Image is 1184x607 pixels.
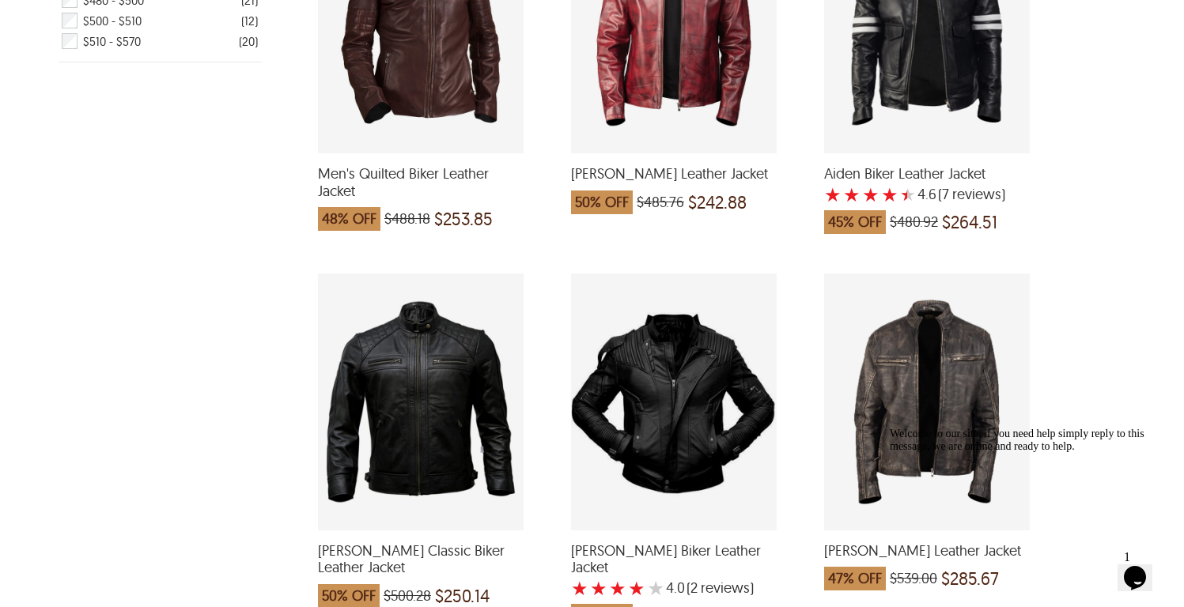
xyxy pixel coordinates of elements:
label: 4 rating [881,187,898,202]
a: Men's Quilted Biker Leather Jacket which was at a price of $488.18, now after discount the price is [318,143,524,239]
span: $242.88 [688,194,747,210]
div: ( 20 ) [239,32,258,51]
label: 4.0 [666,580,685,596]
label: 5 rating [900,187,916,202]
div: Filter $510 - $570 Men Biker Leather Jackets [60,31,258,51]
span: ) [687,580,754,596]
span: Men's Quilted Biker Leather Jacket [318,165,524,199]
span: 47% OFF [824,567,886,590]
span: Lewis Biker Leather Jacket [824,542,1030,560]
span: 50% OFF [571,190,633,214]
label: 3 rating [862,187,879,202]
label: 4.6 [917,187,936,202]
a: Cory Biker Leather Jacket which was at a price of $485.76, now after discount the price is [571,143,777,222]
span: $510 - $570 [83,31,141,51]
div: Welcome to our site, if you need help simply reply to this message, we are online and ready to help. [6,6,291,32]
span: (7 [938,187,949,202]
a: Aiden Biker Leather Jacket with a 4.571428571428571 Star Rating 7 Product Review which was at a p... [824,143,1030,242]
label: 2 rating [843,187,861,202]
span: $264.51 [942,214,997,230]
div: Filter $500 - $510 Men Biker Leather Jackets [60,10,258,31]
label: 1 rating [824,187,842,202]
span: Asher Biker Leather Jacket [571,542,777,576]
label: 4 rating [628,580,645,596]
span: Jason Classic Biker Leather Jacket [318,542,524,576]
span: 45% OFF [824,210,886,234]
span: $285.67 [941,571,999,586]
div: ( 12 ) [241,11,258,31]
span: Aiden Biker Leather Jacket [824,165,1030,183]
span: 48% OFF [318,207,380,231]
span: $253.85 [434,211,493,227]
label: 3 rating [609,580,626,596]
label: 5 rating [647,580,664,596]
span: $485.76 [637,194,684,210]
a: Lewis Biker Leather Jacket which was at a price of $539.00, now after discount the price is [824,520,1030,599]
span: $500.28 [384,588,431,604]
span: $488.18 [384,211,430,227]
span: reviews [949,187,1001,202]
iframe: chat widget [1118,544,1168,591]
label: 1 rating [571,580,588,596]
span: $480.92 [890,214,938,230]
span: Cory Biker Leather Jacket [571,165,777,183]
span: $250.14 [435,588,490,604]
label: 2 rating [590,580,607,596]
span: reviews [698,580,750,596]
span: $500 - $510 [83,10,142,31]
iframe: chat widget [883,421,1168,536]
span: Welcome to our site, if you need help simply reply to this message, we are online and ready to help. [6,6,261,31]
span: ) [938,187,1005,202]
span: (2 [687,580,698,596]
span: $539.00 [890,571,937,586]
